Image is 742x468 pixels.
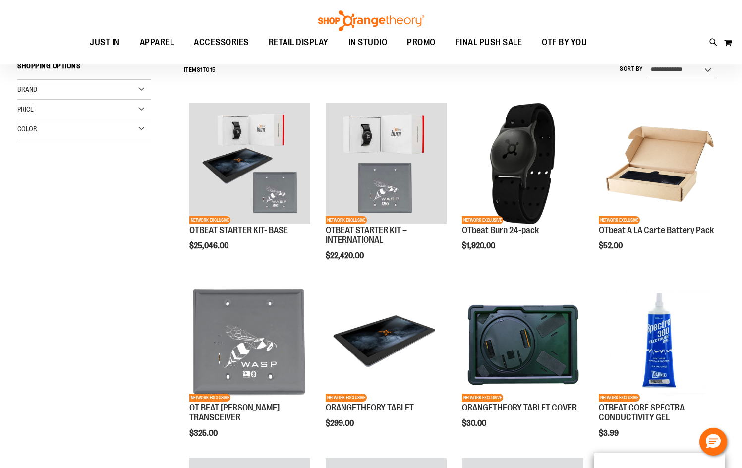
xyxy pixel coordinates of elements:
span: $3.99 [599,429,620,438]
span: PROMO [407,31,436,54]
a: OTbeat Burn 24-pack [462,225,539,235]
span: NETWORK EXCLUSIVE [462,216,503,224]
a: PROMO [397,31,446,54]
span: NETWORK EXCLUSIVE [326,216,367,224]
div: product [457,276,588,453]
a: OTBEAT STARTER KIT – INTERNATIONAL [326,225,407,245]
span: $299.00 [326,419,355,428]
span: APPAREL [140,31,174,54]
div: product [321,276,452,453]
div: product [594,98,725,276]
span: $25,046.00 [189,241,230,250]
img: Shop Orangetheory [317,10,426,31]
span: NETWORK EXCLUSIVE [189,216,230,224]
span: NETWORK EXCLUSIVE [189,394,230,402]
span: RETAIL DISPLAY [269,31,329,54]
span: OTF BY YOU [542,31,587,54]
a: APPAREL [130,31,184,54]
a: OTBEAT CORE SPECTRA CONDUCTIVITY GELNETWORK EXCLUSIVE [599,281,720,403]
span: ACCESSORIES [194,31,249,54]
a: OTbeat Burn 24-packNETWORK EXCLUSIVE [462,103,583,226]
a: ORANGETHEORY TABLET [326,403,414,412]
a: OTF BY YOU [532,31,597,54]
img: OTBEAT CORE SPECTRA CONDUCTIVITY GEL [599,281,720,402]
div: product [184,276,315,463]
img: OTbeat Burn 24-pack [462,103,583,224]
img: OTBEAT STARTER KIT- BASE [189,103,310,224]
span: Brand [17,85,37,93]
a: IN STUDIO [339,31,398,54]
a: OTBEAT STARTER KIT – INTERNATIONALNETWORK EXCLUSIVE [326,103,447,226]
span: FINAL PUSH SALE [456,31,522,54]
a: RETAIL DISPLAY [259,31,339,54]
a: OT BEAT [PERSON_NAME] TRANSCEIVER [189,403,280,422]
span: $52.00 [599,241,624,250]
div: product [594,276,725,463]
span: NETWORK EXCLUSIVE [326,394,367,402]
img: Product image for ORANGETHEORY TABLET COVER [462,281,583,402]
img: Product image for ORANGETHEORY TABLET [326,281,447,402]
span: NETWORK EXCLUSIVE [599,216,640,224]
h2: Items to [184,62,216,78]
div: product [457,98,588,276]
img: Product image for OTbeat A LA Carte Battery Pack [599,103,720,224]
a: JUST IN [80,31,130,54]
a: FINAL PUSH SALE [446,31,532,54]
span: Price [17,105,34,113]
a: OTBEAT STARTER KIT- BASE [189,225,288,235]
div: product [184,98,315,276]
span: 1 [200,66,203,73]
a: OTBEAT CORE SPECTRA CONDUCTIVITY GEL [599,403,685,422]
span: $30.00 [462,419,488,428]
span: JUST IN [90,31,120,54]
span: $22,420.00 [326,251,365,260]
a: Product image for OT BEAT POE TRANSCEIVERNETWORK EXCLUSIVE [189,281,310,403]
strong: Shopping Options [17,58,151,80]
img: OTBEAT STARTER KIT – INTERNATIONAL [326,103,447,224]
button: Hello, have a question? Let’s chat. [699,428,727,456]
a: OTBEAT STARTER KIT- BASENETWORK EXCLUSIVE [189,103,310,226]
label: Sort By [620,65,643,73]
span: NETWORK EXCLUSIVE [599,394,640,402]
a: Product image for ORANGETHEORY TABLETNETWORK EXCLUSIVE [326,281,447,403]
a: Product image for ORANGETHEORY TABLET COVERNETWORK EXCLUSIVE [462,281,583,403]
a: ORANGETHEORY TABLET COVER [462,403,577,412]
span: $1,920.00 [462,241,497,250]
img: Product image for OT BEAT POE TRANSCEIVER [189,281,310,402]
span: IN STUDIO [348,31,388,54]
span: Color [17,125,37,133]
div: product [321,98,452,286]
a: Product image for OTbeat A LA Carte Battery PackNETWORK EXCLUSIVE [599,103,720,226]
a: OTbeat A LA Carte Battery Pack [599,225,714,235]
span: NETWORK EXCLUSIVE [462,394,503,402]
span: $325.00 [189,429,219,438]
a: ACCESSORIES [184,31,259,54]
span: 15 [210,66,216,73]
